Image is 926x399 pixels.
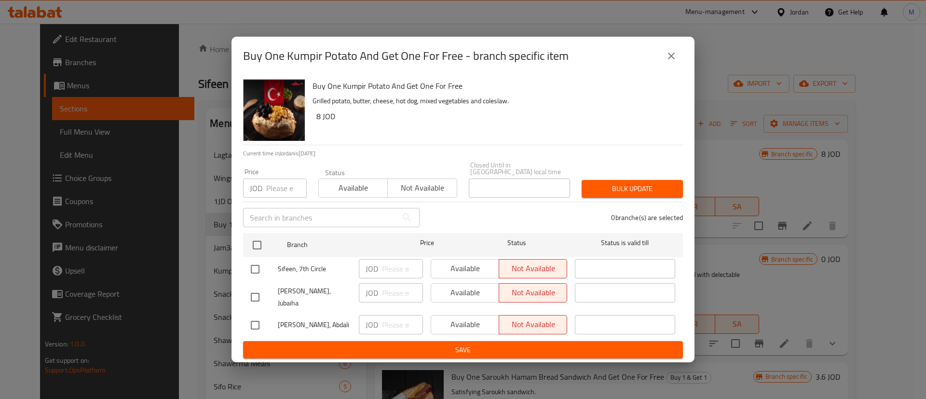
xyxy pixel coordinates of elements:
input: Please enter price [382,259,423,278]
p: JOD [366,263,378,275]
span: Sifeen, 7th Circle [278,263,351,275]
p: JOD [366,319,378,330]
span: [PERSON_NAME], Jubaiha [278,285,351,309]
button: Not available [387,179,457,198]
p: Current time in Jordan is [DATE] [243,149,683,158]
input: Please enter price [266,179,307,198]
input: Please enter price [382,315,423,334]
button: close [660,44,683,68]
span: Bulk update [589,183,675,195]
span: [PERSON_NAME], Abdali [278,319,351,331]
span: Status is valid till [575,237,675,249]
h6: 8 JOD [316,110,675,123]
p: 0 branche(s) are selected [611,213,683,222]
button: Bulk update [582,180,683,198]
span: Price [395,237,459,249]
span: Branch [287,239,387,251]
button: Available [318,179,388,198]
span: Available [323,181,384,195]
p: JOD [250,182,262,194]
span: Status [467,237,567,249]
p: JOD [366,287,378,299]
input: Search in branches [243,208,397,227]
h2: Buy One Kumpir Potato And Get One For Free - branch specific item [243,48,569,64]
h6: Buy One Kumpir Potato And Get One For Free [313,79,675,93]
button: Save [243,341,683,359]
input: Please enter price [382,283,423,303]
img: Buy One Kumpir Potato And Get One For Free [243,79,305,141]
span: Not available [392,181,453,195]
span: Save [251,344,675,356]
p: Grilled potato, butter, cheese, hot dog, mixed vegetables and coleslaw. [313,95,675,107]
